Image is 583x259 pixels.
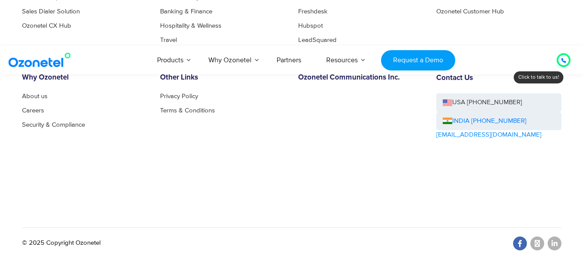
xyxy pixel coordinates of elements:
a: LeadSquared [298,37,337,43]
a: Travel [160,37,177,43]
a: Partners [264,46,314,74]
a: Ozonetel CX Hub [22,22,71,29]
a: Why Ozonetel [196,46,264,74]
a: About us [22,93,47,99]
a: Ozonetel Customer Hub [436,8,504,15]
a: [EMAIL_ADDRESS][DOMAIN_NAME] [436,130,542,140]
p: © 2025 Copyright Ozonetel [22,238,101,248]
a: Careers [22,107,44,114]
a: USA [PHONE_NUMBER] [436,93,561,112]
img: us-flag.png [443,99,452,106]
h6: Why Ozonetel [22,74,147,82]
img: ind-flag.png [443,118,452,124]
a: Hospitality & Wellness [160,22,221,29]
a: Terms & Conditions [160,107,215,114]
a: Products [145,46,196,74]
h6: Contact Us [436,74,473,83]
h6: Ozonetel Communications Inc. [298,74,423,82]
a: Banking & Finance [160,8,212,15]
a: Security & Compliance [22,122,85,128]
a: Sales Dialer Solution [22,8,80,15]
h6: Other Links [160,74,285,82]
a: INDIA [PHONE_NUMBER] [443,116,526,126]
a: Hubspot [298,22,323,29]
a: Freshdesk [298,8,328,15]
a: Privacy Policy [160,93,198,99]
a: Resources [314,46,370,74]
a: Request a Demo [381,50,455,70]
